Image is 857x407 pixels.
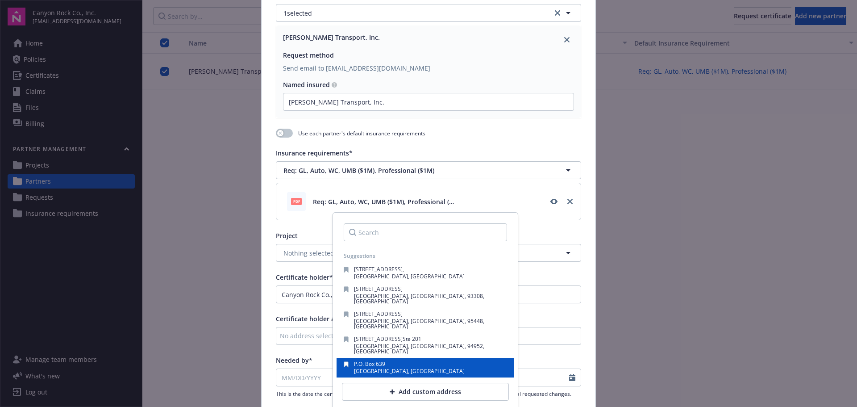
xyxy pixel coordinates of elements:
button: Add custom address [342,383,509,401]
span: [STREET_ADDRESS] [354,310,403,318]
span: Req: GL, Auto, WC, UMB ($1M), Professional ($1M) [313,197,456,206]
span: Project [276,231,298,240]
button: 1selectedclear selection [276,4,581,22]
span: Req: GL, Auto, WC, UMB ($1M), Professional ($1M) [283,166,535,175]
a: clear selection [552,8,563,18]
button: No address selected [276,327,581,345]
span: [GEOGRAPHIC_DATA], [GEOGRAPHIC_DATA], 93308, [GEOGRAPHIC_DATA] [354,292,484,305]
button: Nothing selected [276,244,581,262]
span: Ste 201 [403,335,421,343]
span: P.O. Box 639 [354,360,385,368]
span: Insurance requirements* [276,149,353,157]
span: Named insured [283,80,330,89]
svg: Calendar [569,374,575,381]
button: Req: GL, Auto, WC, UMB ($1M), Professional ($1M) [276,161,581,179]
input: MM/DD/YYYY [276,369,569,386]
span: Nothing selected [283,248,334,258]
div: [PERSON_NAME] Transport, Inc. [283,33,380,47]
span: [STREET_ADDRESS] [354,335,403,343]
span: [STREET_ADDRESS], [354,265,404,273]
div: Send email to [EMAIL_ADDRESS][DOMAIN_NAME] [283,63,574,73]
input: Search [344,223,507,241]
span: 1 selected [283,8,312,18]
span: [GEOGRAPHIC_DATA], [GEOGRAPHIC_DATA], 95448, [GEOGRAPHIC_DATA] [354,317,484,330]
a: Remove partner [560,33,574,47]
span: [GEOGRAPHIC_DATA], [GEOGRAPHIC_DATA], 94952, [GEOGRAPHIC_DATA] [354,342,484,355]
div: Request method [283,50,574,60]
span: [GEOGRAPHIC_DATA], [GEOGRAPHIC_DATA] [354,367,465,375]
span: [STREET_ADDRESS] [354,285,403,293]
a: View [547,194,561,209]
span: [GEOGRAPHIC_DATA], [GEOGRAPHIC_DATA] [354,273,465,280]
button: P.O. Box 639[GEOGRAPHIC_DATA], [GEOGRAPHIC_DATA] [337,358,514,378]
a: Remove [563,194,577,209]
button: [STREET_ADDRESS],[GEOGRAPHIC_DATA], [GEOGRAPHIC_DATA] [337,263,514,283]
span: Use each partner's default insurance requirements [298,130,425,137]
span: This is the date the certificate request needs to be fulfilled by, including initial request and ... [276,390,581,398]
button: [STREET_ADDRESS][GEOGRAPHIC_DATA], [GEOGRAPHIC_DATA], 93308, [GEOGRAPHIC_DATA] [337,283,514,308]
span: Certificate holder* [276,273,333,281]
span: Certificate holder address* [276,315,359,323]
button: [STREET_ADDRESS]Ste 201[GEOGRAPHIC_DATA], [GEOGRAPHIC_DATA], 94952, [GEOGRAPHIC_DATA] [337,333,514,358]
div: Suggestions [344,252,507,260]
span: Needed by* [276,356,312,365]
div: No address selected [280,331,568,340]
button: [STREET_ADDRESS][GEOGRAPHIC_DATA], [GEOGRAPHIC_DATA], 95448, [GEOGRAPHIC_DATA] [337,308,514,333]
span: pdf [291,198,302,205]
